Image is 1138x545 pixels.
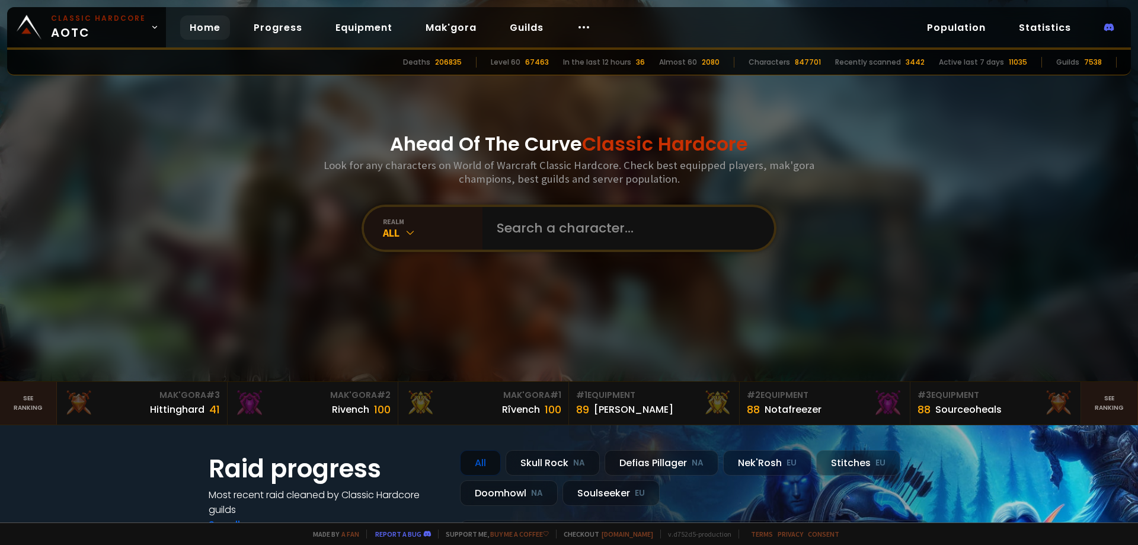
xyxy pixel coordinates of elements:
div: Characters [749,57,790,68]
a: #2Equipment88Notafreezer [740,382,910,425]
div: Defias Pillager [605,450,718,476]
a: Consent [808,530,839,538]
div: Hittinghard [150,402,204,417]
div: 11035 [1009,57,1027,68]
div: Equipment [918,389,1073,401]
div: 2080 [702,57,720,68]
small: EU [875,457,886,469]
a: Population [918,15,995,40]
small: EU [635,487,645,499]
a: Mak'Gora#2Rivench100 [228,382,398,425]
a: Privacy [778,530,803,538]
a: Classic HardcoreAOTC [7,7,166,47]
span: Classic Hardcore [582,130,748,157]
div: Level 60 [491,57,520,68]
small: NA [692,457,704,469]
a: Report a bug [375,530,421,538]
div: Nek'Rosh [723,450,811,476]
span: # 2 [747,389,760,401]
a: [DOMAIN_NAME] [602,530,653,538]
div: In the last 12 hours [563,57,631,68]
div: Soulseeker [562,480,660,506]
div: All [383,226,482,240]
div: 7538 [1084,57,1102,68]
h3: Look for any characters on World of Warcraft Classic Hardcore. Check best equipped players, mak'g... [319,158,819,186]
div: Deaths [403,57,430,68]
div: Almost 60 [659,57,697,68]
a: Home [180,15,230,40]
div: Stitches [816,450,900,476]
div: Skull Rock [506,450,600,476]
div: realm [383,217,482,226]
a: See all progress [209,518,286,531]
div: Equipment [747,389,903,401]
div: Rivench [332,402,369,417]
div: 36 [636,57,645,68]
a: Mak'Gora#3Hittinghard41 [57,382,228,425]
small: Classic Hardcore [51,13,146,24]
div: 3442 [906,57,925,68]
a: Terms [751,530,773,538]
div: 67463 [525,57,549,68]
div: Sourceoheals [935,402,1002,417]
h1: Raid progress [209,450,446,487]
span: # 1 [550,389,561,401]
small: NA [573,457,585,469]
div: All [460,450,501,476]
div: Equipment [576,389,732,401]
a: Progress [244,15,312,40]
a: Mak'Gora#1Rîvench100 [398,382,569,425]
a: Buy me a coffee [490,530,549,538]
div: Doomhowl [460,480,558,506]
div: Mak'Gora [405,389,561,401]
span: # 1 [576,389,587,401]
div: Guilds [1056,57,1079,68]
div: Rîvench [502,402,540,417]
span: # 2 [377,389,391,401]
div: 847701 [795,57,821,68]
div: Notafreezer [765,402,821,417]
a: Mak'gora [416,15,486,40]
small: NA [531,487,543,499]
small: EU [787,457,797,469]
span: AOTC [51,13,146,42]
span: Checkout [556,530,653,538]
div: Mak'Gora [235,389,391,401]
input: Search a character... [490,207,760,250]
span: v. d752d5 - production [660,530,731,538]
div: 206835 [435,57,462,68]
div: Recently scanned [835,57,901,68]
a: Equipment [326,15,402,40]
div: Active last 7 days [939,57,1004,68]
h1: Ahead Of The Curve [390,130,748,158]
a: #3Equipment88Sourceoheals [910,382,1081,425]
a: Guilds [500,15,553,40]
div: 100 [374,401,391,417]
span: # 3 [918,389,931,401]
div: 89 [576,401,589,417]
span: Made by [306,530,359,538]
div: 88 [918,401,931,417]
h4: Most recent raid cleaned by Classic Hardcore guilds [209,487,446,517]
div: [PERSON_NAME] [594,402,673,417]
span: # 3 [206,389,220,401]
a: #1Equipment89[PERSON_NAME] [569,382,740,425]
a: a fan [341,530,359,538]
div: 41 [209,401,220,417]
span: Support me, [438,530,549,538]
div: 100 [545,401,561,417]
div: 88 [747,401,760,417]
a: Statistics [1009,15,1081,40]
a: Seeranking [1081,382,1138,425]
div: Mak'Gora [64,389,220,401]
